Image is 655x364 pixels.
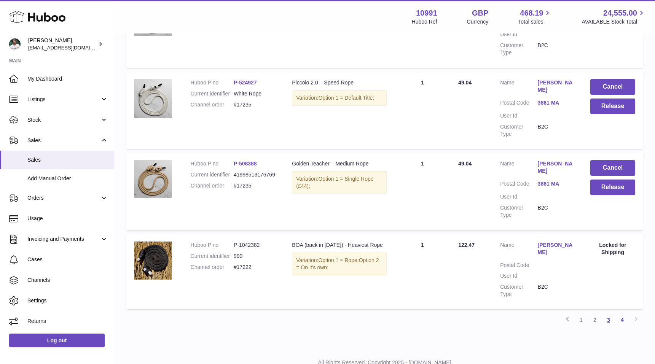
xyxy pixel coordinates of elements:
span: [EMAIL_ADDRESS][DOMAIN_NAME] [28,45,112,51]
a: Log out [9,334,105,347]
dt: Name [500,79,537,95]
dt: Name [500,242,537,258]
dt: Name [500,160,537,176]
div: Variation: [292,171,387,194]
a: P-508388 [234,161,257,167]
img: 109911711102215.png [134,79,172,118]
dd: P-1042382 [234,242,277,249]
dd: 990 [234,253,277,260]
a: [PERSON_NAME] [538,242,575,256]
dt: Huboo P no [191,79,234,86]
dd: B2C [538,283,575,298]
a: 2 [588,313,602,327]
strong: 10991 [416,8,437,18]
dt: Postal Code [500,99,537,108]
a: 3861 MA [538,99,575,106]
dt: Customer Type [500,204,537,219]
a: [PERSON_NAME] [538,160,575,175]
dt: Current identifier [191,90,234,97]
div: Golden Teacher – Medium Rope [292,160,387,167]
div: Piccolo 2.0 – Speed Rope [292,79,387,86]
dt: Huboo P no [191,160,234,167]
td: 1 [394,234,451,309]
span: Settings [27,297,108,304]
button: Cancel [590,79,635,95]
a: P-524927 [234,79,257,86]
a: 1 [574,313,588,327]
span: Option 1 = Default Title; [318,95,374,101]
span: Option 1 = Single Rope (£44); [296,176,373,189]
dd: #17235 [234,182,277,189]
dt: Postal Code [500,180,537,189]
span: 49.04 [458,79,472,86]
td: 1 [394,72,451,149]
span: 49.04 [458,161,472,167]
img: Untitleddesign_1.png [134,242,172,280]
button: Release [590,99,635,114]
span: 24,555.00 [603,8,637,18]
div: Locked for Shipping [590,242,635,256]
span: Returns [27,318,108,325]
span: 122.47 [458,242,475,248]
a: 3861 MA [538,180,575,188]
span: AVAILABLE Stock Total [582,18,646,25]
span: Cases [27,256,108,263]
span: Listings [27,96,100,103]
img: 109911711102352.png [134,160,172,198]
dt: Customer Type [500,283,537,298]
a: 468.19 Total sales [518,8,552,25]
dd: B2C [538,42,575,56]
dt: Current identifier [191,171,234,178]
span: Usage [27,215,108,222]
dt: Channel order [191,182,234,189]
div: Variation: [292,253,387,275]
dd: #17235 [234,101,277,108]
strong: GBP [472,8,488,18]
span: Sales [27,137,100,144]
dt: User Id [500,193,537,200]
div: Variation: [292,90,387,106]
div: Huboo Ref [412,18,437,25]
dt: User Id [500,112,537,119]
dt: Huboo P no [191,242,234,249]
dd: #17222 [234,264,277,271]
dt: Channel order [191,264,234,271]
dd: B2C [538,204,575,219]
a: [PERSON_NAME] [538,79,575,94]
img: timshieff@gmail.com [9,38,21,50]
dd: White Rope [234,90,277,97]
span: Channels [27,277,108,284]
button: Release [590,180,635,195]
button: Cancel [590,160,635,176]
span: Option 1 = Rope; [318,257,359,263]
dt: User Id [500,272,537,280]
a: 3 [602,313,615,327]
span: Orders [27,194,100,202]
span: Sales [27,156,108,164]
dd: 41998513176769 [234,171,277,178]
dd: B2C [538,123,575,138]
div: Currency [467,18,489,25]
div: [PERSON_NAME] [28,37,97,51]
div: BOA (back in [DATE]) - Heaviest Rope [292,242,387,249]
a: 24,555.00 AVAILABLE Stock Total [582,8,646,25]
td: 1 [394,153,451,230]
dt: User Id [500,31,537,38]
dt: Customer Type [500,123,537,138]
span: Option 2 = On it's own; [296,257,379,270]
span: Stock [27,116,100,124]
span: Add Manual Order [27,175,108,182]
dt: Postal Code [500,262,537,269]
span: 468.19 [520,8,543,18]
dt: Customer Type [500,42,537,56]
span: Invoicing and Payments [27,235,100,243]
span: My Dashboard [27,75,108,83]
dt: Channel order [191,101,234,108]
a: 4 [615,313,629,327]
span: Total sales [518,18,552,25]
dt: Current identifier [191,253,234,260]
